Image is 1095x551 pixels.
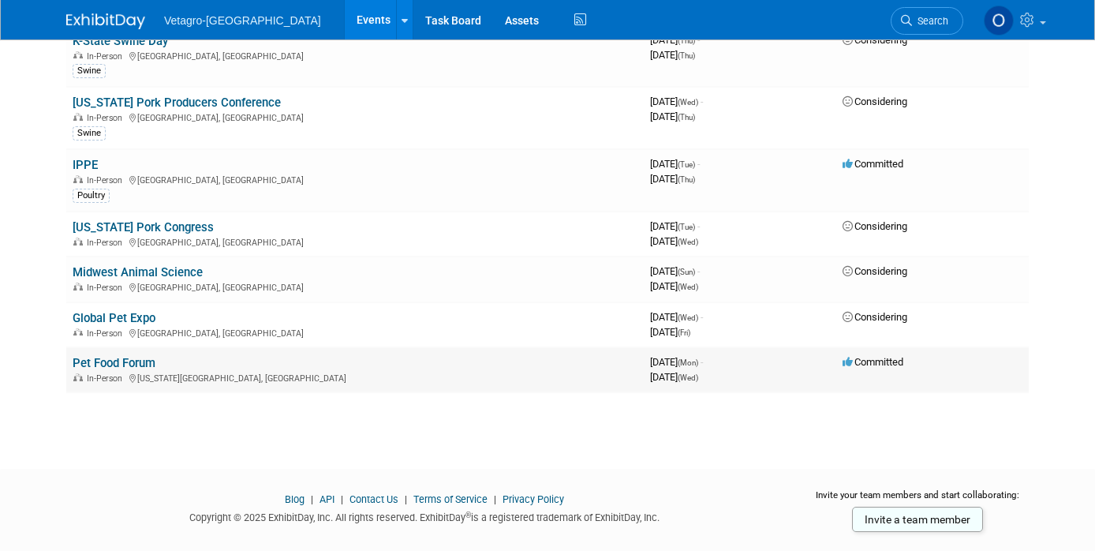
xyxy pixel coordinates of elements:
[66,13,145,29] img: ExhibitDay
[843,34,907,46] span: Considering
[678,175,695,184] span: (Thu)
[650,356,703,368] span: [DATE]
[984,6,1014,36] img: OliviaM Last
[650,371,698,383] span: [DATE]
[337,493,347,505] span: |
[73,51,83,59] img: In-Person Event
[285,493,305,505] a: Blog
[843,265,907,277] span: Considering
[650,173,695,185] span: [DATE]
[701,356,703,368] span: -
[73,328,83,336] img: In-Person Event
[912,15,948,27] span: Search
[678,328,690,337] span: (Fri)
[701,96,703,107] span: -
[73,280,637,293] div: [GEOGRAPHIC_DATA], [GEOGRAPHIC_DATA]
[73,111,637,123] div: [GEOGRAPHIC_DATA], [GEOGRAPHIC_DATA]
[73,34,168,48] a: K-State Swine Day
[650,220,700,232] span: [DATE]
[678,358,698,367] span: (Mon)
[678,238,698,246] span: (Wed)
[320,493,334,505] a: API
[852,507,983,532] a: Invite a team member
[650,96,703,107] span: [DATE]
[891,7,963,35] a: Search
[650,235,698,247] span: [DATE]
[73,283,83,290] img: In-Person Event
[678,113,695,122] span: (Thu)
[678,373,698,382] span: (Wed)
[73,158,98,172] a: IPPE
[490,493,500,505] span: |
[678,268,695,276] span: (Sun)
[678,313,698,322] span: (Wed)
[73,113,83,121] img: In-Person Event
[87,328,127,339] span: In-Person
[73,373,83,381] img: In-Person Event
[87,283,127,293] span: In-Person
[678,98,698,107] span: (Wed)
[73,356,155,370] a: Pet Food Forum
[843,96,907,107] span: Considering
[87,238,127,248] span: In-Person
[73,64,106,78] div: Swine
[73,175,83,183] img: In-Person Event
[678,36,695,45] span: (Thu)
[73,49,637,62] div: [GEOGRAPHIC_DATA], [GEOGRAPHIC_DATA]
[73,220,214,234] a: [US_STATE] Pork Congress
[73,173,637,186] div: [GEOGRAPHIC_DATA], [GEOGRAPHIC_DATA]
[73,235,637,248] div: [GEOGRAPHIC_DATA], [GEOGRAPHIC_DATA]
[843,311,907,323] span: Considering
[66,507,783,525] div: Copyright © 2025 ExhibitDay, Inc. All rights reserved. ExhibitDay is a registered trademark of Ex...
[465,511,471,519] sup: ®
[697,265,700,277] span: -
[87,51,127,62] span: In-Person
[413,493,488,505] a: Terms of Service
[73,326,637,339] div: [GEOGRAPHIC_DATA], [GEOGRAPHIC_DATA]
[87,113,127,123] span: In-Person
[349,493,398,505] a: Contact Us
[650,311,703,323] span: [DATE]
[701,311,703,323] span: -
[73,126,106,141] div: Swine
[650,326,690,338] span: [DATE]
[73,96,281,110] a: [US_STATE] Pork Producers Conference
[697,158,700,170] span: -
[697,34,700,46] span: -
[806,489,1030,512] div: Invite your team members and start collaborating:
[678,51,695,60] span: (Thu)
[843,356,903,368] span: Committed
[73,238,83,246] img: In-Person Event
[678,223,695,231] span: (Tue)
[73,265,203,279] a: Midwest Animal Science
[503,493,564,505] a: Privacy Policy
[401,493,411,505] span: |
[73,371,637,384] div: [US_STATE][GEOGRAPHIC_DATA], [GEOGRAPHIC_DATA]
[164,14,321,27] span: Vetagro-[GEOGRAPHIC_DATA]
[843,158,903,170] span: Committed
[650,280,698,292] span: [DATE]
[73,189,110,203] div: Poultry
[307,493,317,505] span: |
[73,311,155,325] a: Global Pet Expo
[678,283,698,291] span: (Wed)
[650,111,695,122] span: [DATE]
[87,373,127,384] span: In-Person
[650,49,695,61] span: [DATE]
[650,34,700,46] span: [DATE]
[650,265,700,277] span: [DATE]
[650,158,700,170] span: [DATE]
[678,160,695,169] span: (Tue)
[843,220,907,232] span: Considering
[87,175,127,186] span: In-Person
[697,220,700,232] span: -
